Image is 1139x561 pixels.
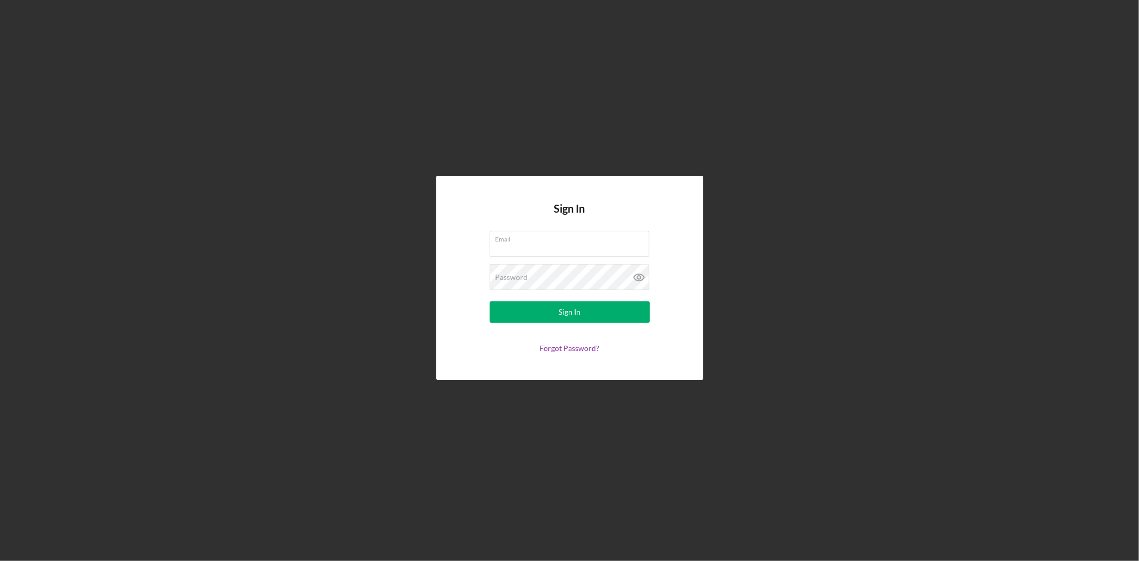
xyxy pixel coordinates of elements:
button: Sign In [490,301,650,323]
div: Sign In [559,301,580,323]
a: Forgot Password? [540,344,600,353]
label: Password [496,273,528,282]
label: Email [496,231,649,243]
h4: Sign In [554,202,585,231]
